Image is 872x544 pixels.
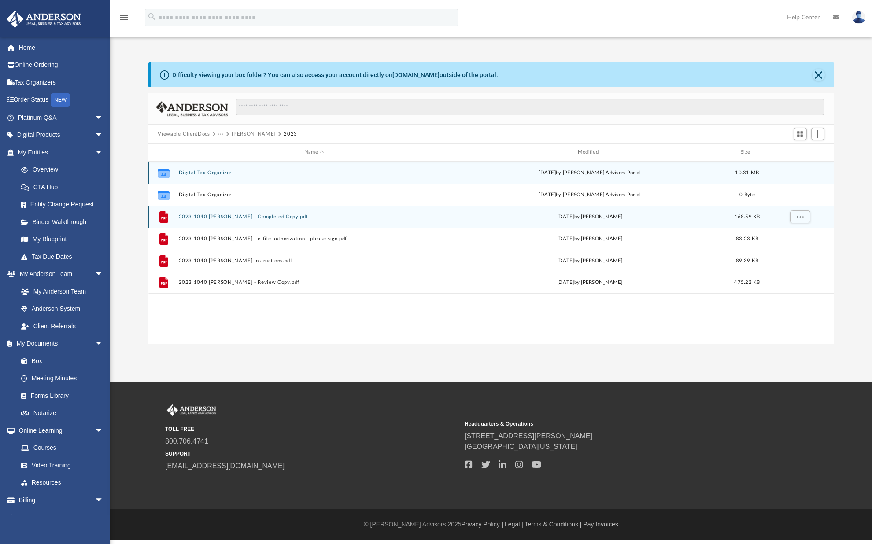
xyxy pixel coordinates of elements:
button: More options [790,210,810,223]
div: © [PERSON_NAME] Advisors 2025 [110,520,872,529]
span: 83.23 KB [735,236,758,241]
a: Billingarrow_drop_down [6,491,117,509]
a: Forms Library [12,387,108,404]
a: [STREET_ADDRESS][PERSON_NAME] [465,432,592,440]
a: [EMAIL_ADDRESS][DOMAIN_NAME] [165,462,285,470]
div: [DATE] by [PERSON_NAME] [454,279,726,287]
a: Meeting Minutes [12,370,112,387]
span: 89.39 KB [735,258,758,263]
span: arrow_drop_down [95,335,112,353]
button: ··· [218,130,224,138]
span: 468.59 KB [734,214,760,219]
div: [DATE] by [PERSON_NAME] Advisors Portal [454,169,726,176]
span: arrow_drop_down [95,143,112,162]
a: Order StatusNEW [6,91,117,109]
button: Switch to Grid View [794,128,807,140]
span: 10.31 MB [735,170,759,175]
a: Overview [12,161,117,179]
a: My Entitiesarrow_drop_down [6,143,117,161]
a: Home [6,39,117,56]
button: 2023 1040 [PERSON_NAME] - Review Copy.pdf [178,279,450,285]
button: 2023 1040 [PERSON_NAME] Instructions.pdf [178,258,450,264]
a: Events Calendar [6,509,117,526]
a: My Anderson Team [12,283,108,300]
a: Box [12,352,108,370]
button: Digital Tax Organizer [178,192,450,198]
a: Digital Productsarrow_drop_down [6,126,117,144]
input: Search files and folders [236,99,824,115]
div: NEW [51,93,70,107]
div: grid [148,162,834,344]
i: menu [119,12,129,23]
a: Tax Due Dates [12,248,117,265]
button: 2023 [284,130,297,138]
a: [DOMAIN_NAME] [392,71,440,78]
div: id [769,148,830,156]
a: menu [119,17,129,23]
a: Resources [12,474,112,492]
span: arrow_drop_down [95,126,112,144]
a: My Anderson Teamarrow_drop_down [6,265,112,283]
span: arrow_drop_down [95,491,112,509]
a: CTA Hub [12,178,117,196]
a: Client Referrals [12,317,112,335]
a: Entity Change Request [12,196,117,213]
small: SUPPORT [165,450,458,458]
a: Platinum Q&Aarrow_drop_down [6,109,117,126]
div: id [152,148,174,156]
small: Headquarters & Operations [465,420,758,428]
a: Video Training [12,456,108,474]
a: Notarize [12,404,112,422]
a: Anderson System [12,300,112,318]
a: [GEOGRAPHIC_DATA][US_STATE] [465,443,577,450]
a: Online Ordering [6,56,117,74]
div: [DATE] by [PERSON_NAME] [454,257,726,265]
a: Terms & Conditions | [525,521,582,528]
div: [DATE] by [PERSON_NAME] [454,235,726,243]
a: Binder Walkthrough [12,213,117,231]
a: Courses [12,439,112,457]
a: Tax Organizers [6,74,117,91]
span: 0 Byte [739,192,755,197]
a: My Documentsarrow_drop_down [6,335,112,353]
button: [PERSON_NAME] [232,130,275,138]
img: Anderson Advisors Platinum Portal [165,404,218,416]
span: arrow_drop_down [95,109,112,127]
div: Difficulty viewing your box folder? You can also access your account directly on outside of the p... [172,70,498,80]
div: Modified [454,148,725,156]
a: 800.706.4741 [165,437,208,445]
i: search [147,12,157,22]
div: Size [729,148,765,156]
a: My Blueprint [12,231,112,248]
a: Pay Invoices [583,521,618,528]
span: 475.22 KB [734,280,760,285]
button: 2023 1040 [PERSON_NAME] - Completed Copy.pdf [178,214,450,220]
button: 2023 1040 [PERSON_NAME] - e-file authorization - please sign.pdf [178,236,450,242]
button: Add [811,128,824,140]
small: TOLL FREE [165,425,458,433]
span: arrow_drop_down [95,265,112,283]
div: [DATE] by [PERSON_NAME] [454,213,726,221]
a: Privacy Policy | [462,521,503,528]
div: [DATE] by [PERSON_NAME] Advisors Portal [454,191,726,198]
button: Viewable-ClientDocs [158,130,210,138]
div: Name [178,148,450,156]
button: Close [813,69,825,81]
span: arrow_drop_down [95,422,112,440]
img: Anderson Advisors Platinum Portal [4,11,84,28]
img: User Pic [852,11,865,24]
a: Online Learningarrow_drop_down [6,422,112,439]
a: Legal | [505,521,523,528]
button: Digital Tax Organizer [178,170,450,176]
